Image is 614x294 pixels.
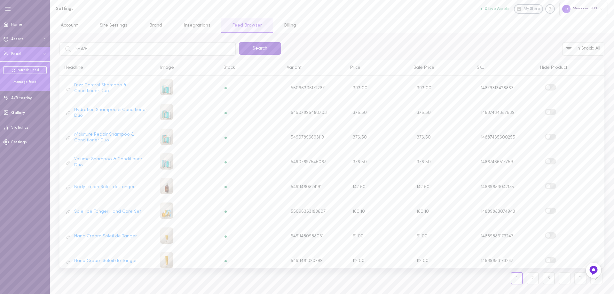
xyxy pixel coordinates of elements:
[353,185,366,189] span: 142.50
[481,7,509,11] button: 0 Live Assets
[353,110,367,115] span: 376.50
[353,160,367,164] span: 376.50
[481,110,515,115] span: 14887434387839
[11,126,28,130] span: Statistics
[11,111,25,115] span: Gallery
[572,272,588,284] a: 11
[523,6,540,12] span: My Store
[417,234,428,239] span: 61.00
[3,80,47,84] div: Manage feed
[138,18,173,33] a: Brand
[291,159,326,165] span: 54907897545087
[417,209,429,214] span: 160.10
[481,160,513,164] span: 14887436517759
[273,18,307,33] a: Billing
[417,258,429,263] span: 112.00
[221,18,273,33] a: Feed Browser
[417,86,431,91] span: 393.00
[291,184,321,190] span: 54911480824191
[291,85,325,91] span: 55096306172287
[59,65,155,71] div: Headline
[74,258,137,264] a: Hand Cream Soleil de Tanger
[525,272,541,284] a: 2
[11,140,27,144] span: Settings
[291,234,323,239] span: 54911480988031
[417,160,431,164] span: 376.50
[11,37,24,41] span: Assets
[291,258,323,264] span: 54911481020799
[291,135,324,140] span: 54907896693119
[74,184,135,190] a: Body Lotion Soleil de Tanger
[481,234,513,239] span: 14889883173247
[173,18,221,33] a: Integrations
[11,96,33,100] span: A/B testing
[559,2,608,16] div: Moroccanoil PL
[50,18,89,33] a: Account
[511,272,523,284] a: 1
[481,135,515,140] span: 14887435600255
[559,272,571,284] a: ...
[481,86,514,91] span: 14879313428863
[74,132,151,143] a: Moisture Repair Shampoo & Conditioner Duo
[481,209,515,214] span: 14889883074943
[11,52,21,56] span: Feed
[514,4,543,14] a: My Store
[74,209,141,215] a: Soleil de Tanger Hand Care Set
[417,110,431,115] span: 376.50
[219,65,282,71] div: Stock
[535,65,599,71] div: Hide Product
[481,258,513,263] span: 14889883173247
[353,209,365,214] span: 160.10
[3,66,47,74] a: Refresh Feed
[409,65,472,71] div: Sale Price
[56,6,161,11] h1: Settings
[59,42,236,56] input: Search
[353,258,365,263] span: 112.00
[74,234,137,239] a: Hand Cream Soleil de Tanger
[74,156,151,168] a: Volume Shampoo & Conditioner Duo
[353,234,364,239] span: 61.00
[11,23,22,27] span: Home
[282,65,345,71] div: Variant
[543,272,555,284] a: 3
[89,18,138,33] a: Site Settings
[481,185,514,189] span: 14889883042175
[239,42,281,55] button: Search
[545,4,555,14] div: Knowledge center
[562,42,604,56] button: In Stock: All
[353,135,367,140] span: 376.50
[353,86,367,91] span: 393.00
[541,272,557,284] a: 3
[527,272,539,284] a: 2
[472,65,535,71] div: SKU
[574,272,586,284] a: 11
[509,272,525,284] a: 1
[74,83,151,94] a: Frizz Control Shampoo & Conditioner Duo
[291,209,326,215] span: 55096363188607
[345,65,409,71] div: Price
[155,65,219,71] div: Image
[417,135,431,140] span: 376.50
[291,110,327,116] span: 54907895480703
[74,107,151,119] a: Hydration Shampoo & Conditioner Duo
[589,266,598,275] img: Feedback Button
[481,7,514,11] a: 0 Live Assets
[417,185,429,189] span: 142.50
